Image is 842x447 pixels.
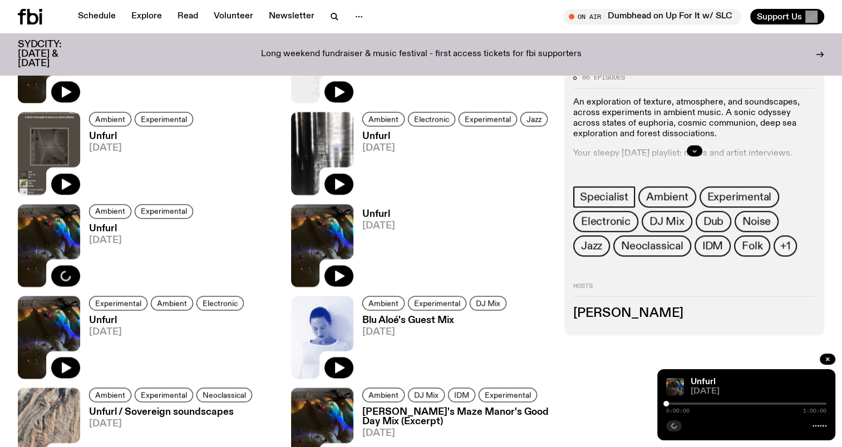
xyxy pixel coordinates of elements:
[203,299,238,307] span: Electronic
[696,211,731,232] a: Dub
[89,204,131,218] a: Ambient
[573,235,610,256] a: Jazz
[262,9,321,24] a: Newsletter
[141,390,187,399] span: Experimental
[702,240,723,252] span: IDM
[196,388,252,402] a: Neoclassical
[353,210,395,287] a: Unfurl[DATE]
[362,143,551,153] span: [DATE]
[526,115,541,123] span: Jazz
[362,408,551,426] h3: [PERSON_NAME]'s Maze Manor's Good Day Mix (Excerpt)
[196,296,244,310] a: Electronic
[476,299,500,307] span: DJ Mix
[703,215,723,227] span: Dub
[89,112,131,126] a: Ambient
[408,296,466,310] a: Experimental
[362,221,395,231] span: [DATE]
[666,378,684,396] img: A piece of fabric is pierced by sewing pins with different coloured heads, a rainbow light is cas...
[735,211,779,232] a: Noise
[89,327,247,337] span: [DATE]
[362,296,405,310] a: Ambient
[18,296,80,379] img: A piece of fabric is pierced by sewing pins with different coloured heads, a rainbow light is cas...
[581,240,602,252] span: Jazz
[353,316,510,379] a: Blu Aloé's Guest Mix[DATE]
[750,9,824,24] button: Support Us
[362,316,510,325] h3: Blu Aloé's Guest Mix
[742,215,771,227] span: Noise
[203,390,246,399] span: Neoclassical
[80,132,196,195] a: Unfurl[DATE]
[368,115,398,123] span: Ambient
[666,408,690,414] span: 0:00:00
[408,112,455,126] a: Electronic
[135,112,193,126] a: Experimental
[465,115,511,123] span: Experimental
[414,115,449,123] span: Electronic
[646,191,688,203] span: Ambient
[414,390,439,399] span: DJ Mix
[89,296,147,310] a: Experimental
[368,299,398,307] span: Ambient
[707,191,772,203] span: Experimental
[95,207,125,215] span: Ambient
[573,307,815,320] h3: [PERSON_NAME]
[141,207,187,215] span: Experimental
[362,327,510,337] span: [DATE]
[157,299,187,307] span: Ambient
[71,9,122,24] a: Schedule
[353,132,551,195] a: Unfurl[DATE]
[734,235,770,256] a: Folk
[573,186,635,207] a: Specialist
[691,388,826,396] span: [DATE]
[470,296,506,310] a: DJ Mix
[207,9,260,24] a: Volunteer
[757,12,802,22] span: Support Us
[581,215,631,227] span: Electronic
[700,186,780,207] a: Experimental
[742,240,762,252] span: Folk
[362,132,551,141] h3: Unfurl
[520,112,548,126] a: Jazz
[291,204,353,287] img: A piece of fabric is pierced by sewing pins with different coloured heads, a rainbow light is cas...
[89,316,247,325] h3: Unfurl
[780,240,790,252] span: +1
[135,388,193,402] a: Experimental
[580,191,628,203] span: Specialist
[89,236,196,245] span: [DATE]
[638,186,696,207] a: Ambient
[368,390,398,399] span: Ambient
[89,224,196,234] h3: Unfurl
[695,235,731,256] a: IDM
[362,429,551,438] span: [DATE]
[408,388,445,402] a: DJ Mix
[89,419,255,429] span: [DATE]
[135,204,193,218] a: Experimental
[642,211,692,232] a: DJ Mix
[80,316,247,379] a: Unfurl[DATE]
[80,224,196,287] a: Unfurl[DATE]
[362,210,395,219] h3: Unfurl
[95,390,125,399] span: Ambient
[89,388,131,402] a: Ambient
[573,211,638,232] a: Electronic
[95,299,141,307] span: Experimental
[582,74,625,81] span: 86 episodes
[621,240,683,252] span: Neoclassical
[613,235,691,256] a: Neoclassical
[803,408,826,414] span: 1:00:00
[573,97,815,140] p: An exploration of texture, atmosphere, and soundscapes, across experiments in ambient music. A so...
[141,115,187,123] span: Experimental
[774,235,797,256] button: +1
[649,215,685,227] span: DJ Mix
[573,283,815,296] h2: Hosts
[261,49,582,59] p: Long weekend fundraiser & music festival - first access tickets for fbi supporters
[459,112,517,126] a: Experimental
[454,390,469,399] span: IDM
[485,390,531,399] span: Experimental
[89,408,255,417] h3: Unfurl / Sovereign soundscapes
[89,132,196,141] h3: Unfurl
[691,378,716,386] a: Unfurl
[95,115,125,123] span: Ambient
[18,40,89,68] h3: SYDCITY: [DATE] & [DATE]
